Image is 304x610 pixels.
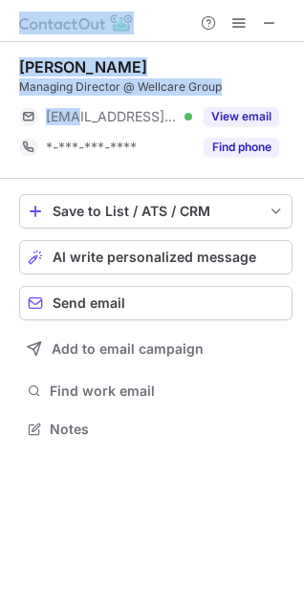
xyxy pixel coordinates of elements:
[53,295,125,311] span: Send email
[50,421,285,438] span: Notes
[53,250,256,265] span: AI write personalized message
[19,194,293,229] button: save-profile-one-click
[52,341,204,357] span: Add to email campaign
[204,107,279,126] button: Reveal Button
[19,240,293,274] button: AI write personalized message
[19,332,293,366] button: Add to email campaign
[19,378,293,404] button: Find work email
[19,57,147,76] div: [PERSON_NAME]
[204,138,279,157] button: Reveal Button
[19,416,293,443] button: Notes
[19,11,134,34] img: ContactOut v5.3.10
[53,204,259,219] div: Save to List / ATS / CRM
[50,382,285,400] span: Find work email
[46,108,178,125] span: [EMAIL_ADDRESS][DOMAIN_NAME]
[19,78,293,96] div: Managing Director @ Wellcare Group
[19,286,293,320] button: Send email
